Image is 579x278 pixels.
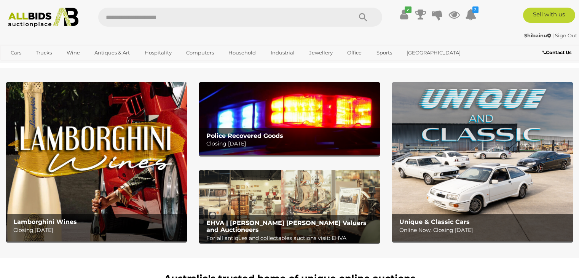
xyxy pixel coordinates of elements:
a: ✔ [398,8,410,21]
a: Sign Out [555,32,577,38]
strong: Shibainu [524,32,551,38]
a: Shibainu [524,32,552,38]
button: Search [344,8,382,27]
p: Closing [DATE] [206,139,376,149]
a: Hospitality [140,46,177,59]
img: Police Recovered Goods [199,82,380,155]
p: For all antiques and collectables auctions visit: EHVA [206,233,376,243]
b: Unique & Classic Cars [399,218,470,225]
a: Household [223,46,261,59]
span: | [552,32,554,38]
b: EHVA | [PERSON_NAME] [PERSON_NAME] Valuers and Auctioneers [206,219,367,233]
b: Police Recovered Goods [206,132,283,139]
img: Allbids.com.au [4,8,83,27]
a: Office [342,46,367,59]
a: Industrial [266,46,300,59]
a: Computers [181,46,219,59]
a: Sports [372,46,397,59]
a: 3 [465,8,477,21]
p: Closing [DATE] [13,225,183,235]
a: Cars [6,46,26,59]
i: 3 [472,6,479,13]
a: Jewellery [304,46,338,59]
b: Contact Us [542,50,571,55]
a: EHVA | Evans Hastings Valuers and Auctioneers EHVA | [PERSON_NAME] [PERSON_NAME] Valuers and Auct... [199,170,380,243]
a: Wine [62,46,85,59]
a: Contact Us [542,48,573,57]
img: Lamborghini Wines [6,82,187,241]
a: Antiques & Art [89,46,135,59]
a: Sell with us [523,8,575,23]
img: EHVA | Evans Hastings Valuers and Auctioneers [199,170,380,243]
a: Unique & Classic Cars Unique & Classic Cars Online Now, Closing [DATE] [392,82,573,241]
p: Online Now, Closing [DATE] [399,225,569,235]
a: Police Recovered Goods Police Recovered Goods Closing [DATE] [199,82,380,155]
a: Trucks [31,46,57,59]
i: ✔ [405,6,412,13]
a: Lamborghini Wines Lamborghini Wines Closing [DATE] [6,82,187,241]
b: Lamborghini Wines [13,218,77,225]
a: [GEOGRAPHIC_DATA] [402,46,466,59]
img: Unique & Classic Cars [392,82,573,241]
